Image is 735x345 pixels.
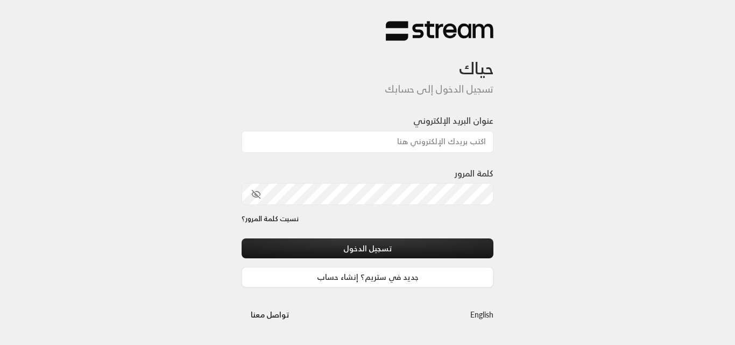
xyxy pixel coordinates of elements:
button: تسجيل الدخول [242,238,493,258]
h5: تسجيل الدخول إلى حسابك [242,83,493,95]
a: جديد في ستريم؟ إنشاء حساب [242,267,493,287]
a: تواصل معنا [242,308,298,321]
a: English [470,305,493,325]
h3: حياك [242,41,493,79]
img: Stream Logo [386,20,493,41]
input: اكتب بريدك الإلكتروني هنا [242,131,493,153]
label: كلمة المرور [455,167,493,180]
button: toggle password visibility [247,185,265,203]
a: نسيت كلمة المرور؟ [242,214,299,224]
label: عنوان البريد الإلكتروني [413,114,493,127]
button: تواصل معنا [242,305,298,325]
